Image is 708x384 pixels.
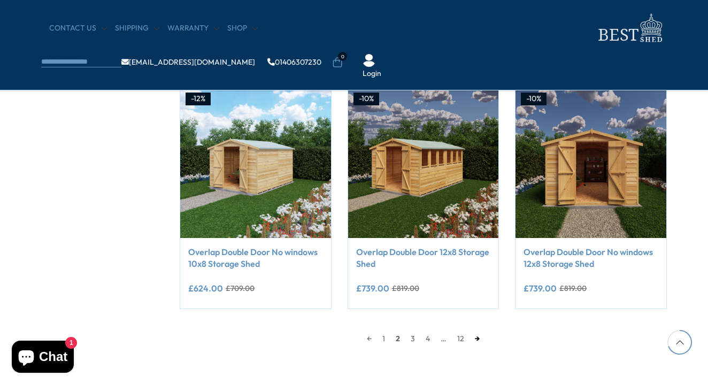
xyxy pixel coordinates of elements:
[353,93,379,105] div: -10%
[524,284,557,293] ins: £739.00
[361,331,377,347] a: ←
[227,23,258,34] a: Shop
[363,68,381,79] a: Login
[363,54,375,67] img: User Icon
[338,52,347,61] span: 0
[435,331,452,347] span: …
[115,23,159,34] a: Shipping
[332,57,343,68] a: 0
[470,331,485,347] a: →
[592,11,667,45] img: logo
[49,23,107,34] a: CONTACT US
[392,285,419,292] del: £819.00
[452,331,470,347] a: 12
[524,246,658,270] a: Overlap Double Door No windows 12x8 Storage Shed
[188,246,323,270] a: Overlap Double Door No windows 10x8 Storage Shed
[188,284,223,293] ins: £624.00
[390,331,405,347] span: 2
[226,285,255,292] del: £709.00
[167,23,219,34] a: Warranty
[356,246,491,270] a: Overlap Double Door 12x8 Storage Shed
[521,93,547,105] div: -10%
[9,341,77,375] inbox-online-store-chat: Shopify online store chat
[559,285,587,292] del: £819.00
[377,331,390,347] a: 1
[356,284,389,293] ins: £739.00
[121,58,255,66] a: [EMAIL_ADDRESS][DOMAIN_NAME]
[405,331,420,347] a: 3
[267,58,321,66] a: 01406307230
[186,93,211,105] div: -12%
[420,331,435,347] a: 4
